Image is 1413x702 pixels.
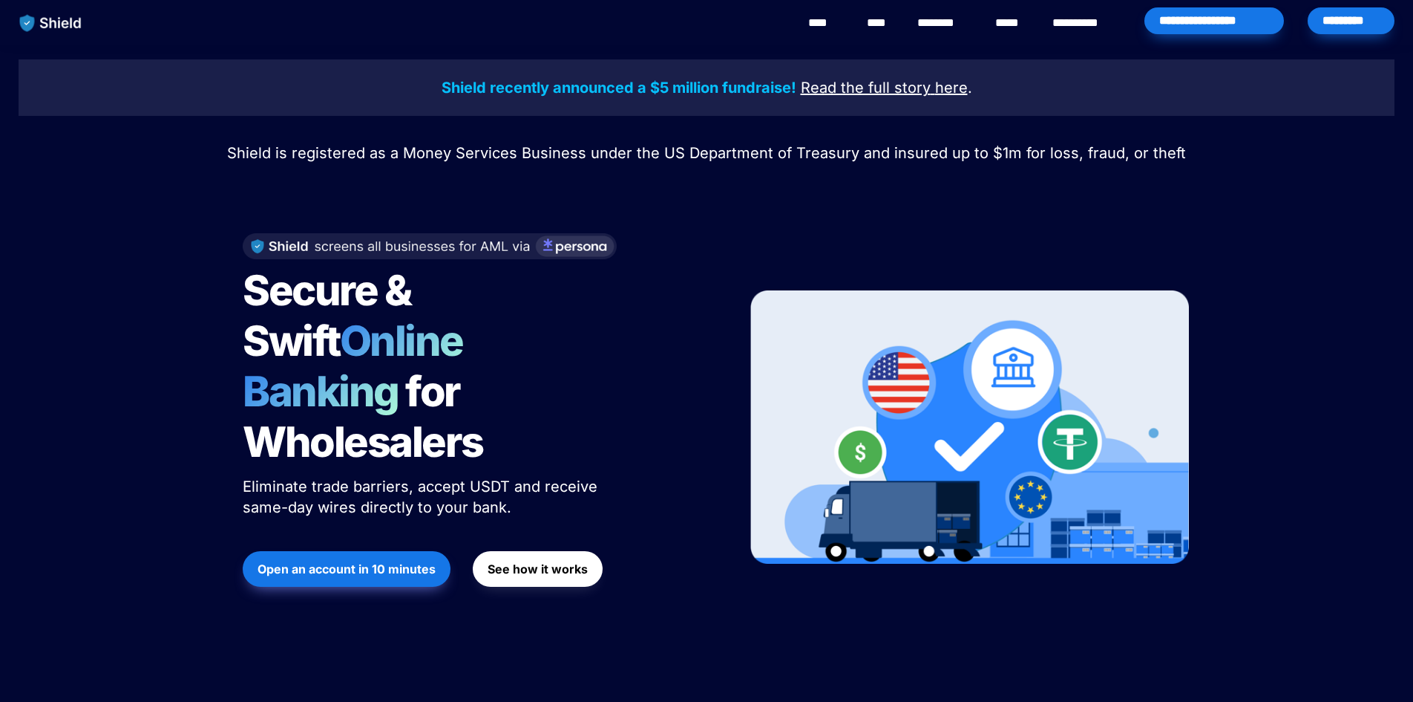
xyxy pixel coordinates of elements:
[13,7,89,39] img: website logo
[473,544,603,594] a: See how it works
[243,265,418,366] span: Secure & Swift
[488,562,588,576] strong: See how it works
[243,478,602,516] span: Eliminate trade barriers, accept USDT and receive same-day wires directly to your bank.
[935,81,968,96] a: here
[227,144,1186,162] span: Shield is registered as a Money Services Business under the US Department of Treasury and insured...
[935,79,968,97] u: here
[442,79,796,97] strong: Shield recently announced a $5 million fundraise!
[243,316,478,417] span: Online Banking
[243,544,450,594] a: Open an account in 10 minutes
[968,79,972,97] span: .
[243,551,450,587] button: Open an account in 10 minutes
[801,81,931,96] a: Read the full story
[243,366,483,467] span: for Wholesalers
[258,562,436,576] strong: Open an account in 10 minutes
[801,79,931,97] u: Read the full story
[473,551,603,587] button: See how it works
